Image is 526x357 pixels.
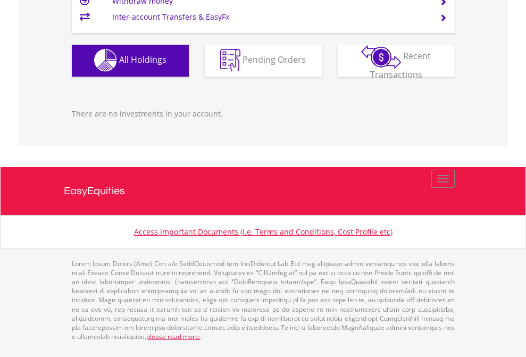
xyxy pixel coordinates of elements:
img: pending_instructions-wht.png [220,49,240,72]
a: Access Important Documents (i.e. Terms and Conditions, Cost Profile etc) [134,227,393,237]
p: There are no investments in your account. [72,109,455,119]
a: please read more: [146,332,201,341]
button: Pending Orders [205,45,322,77]
button: All Holdings [72,45,189,77]
img: holdings-wht.png [94,49,117,72]
a: EasyEquities [64,167,463,215]
td: Inter-account Transfers & EasyFx [112,9,427,25]
img: transactions-zar-wht.png [361,45,401,69]
span: Recent Transactions [370,50,431,80]
button: Recent Transactions [338,45,455,77]
p: Lorem Ipsum Dolors (Ame) Con a/e SeddOeiusmod tem InciDiduntut Lab Etd mag aliquaen admin veniamq... [72,259,455,341]
span: All Holdings [119,54,166,65]
span: Pending Orders [243,54,306,65]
